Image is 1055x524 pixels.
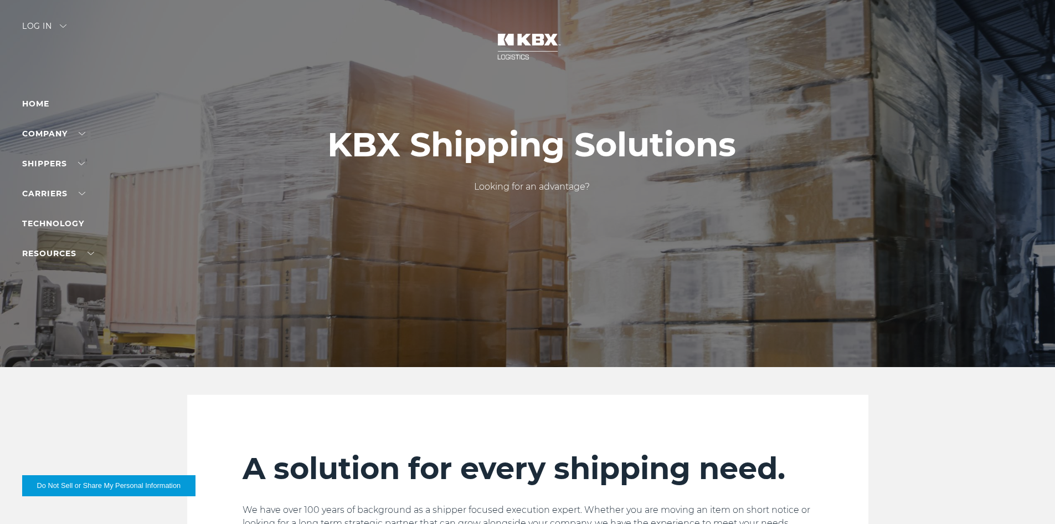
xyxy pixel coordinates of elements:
h1: KBX Shipping Solutions [327,126,736,164]
img: arrow [60,24,66,28]
h2: A solution for every shipping need. [243,450,813,487]
a: Home [22,99,49,109]
a: Company [22,129,85,139]
a: RESOURCES [22,248,94,258]
a: Carriers [22,189,85,199]
div: Log in [22,22,66,38]
p: Looking for an advantage? [327,180,736,194]
a: SHIPPERS [22,159,85,169]
img: kbx logo [486,22,569,71]
iframe: Chat Widget [1000,471,1055,524]
a: Technology [22,218,84,228]
button: Do Not Sell or Share My Personal Information [22,475,195,496]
